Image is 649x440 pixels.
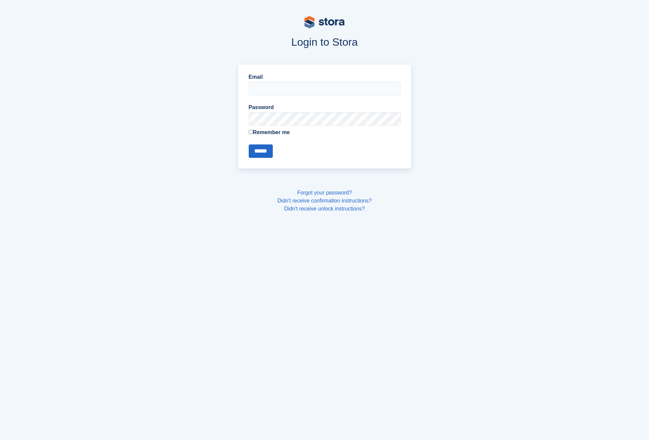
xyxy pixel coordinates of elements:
a: Didn't receive confirmation instructions? [277,198,372,203]
label: Password [249,103,401,111]
img: stora-logo-53a41332b3708ae10de48c4981b4e9114cc0af31d8433b30ea865607fb682f29.svg [304,16,345,28]
a: Didn't receive unlock instructions? [284,206,365,211]
a: Forgot your password? [297,190,352,195]
h1: Login to Stora [110,36,539,48]
label: Remember me [249,128,401,136]
input: Remember me [249,130,253,134]
label: Email [249,73,401,81]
